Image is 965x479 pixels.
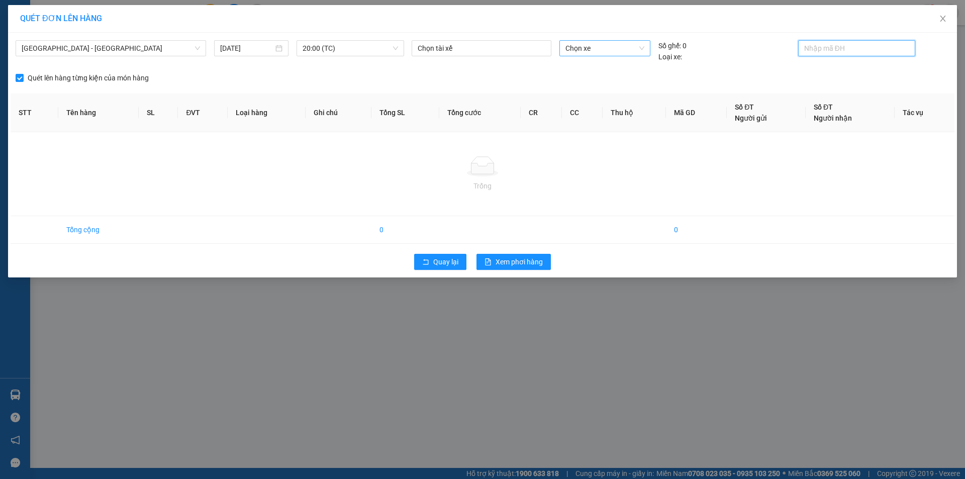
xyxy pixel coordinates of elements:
span: file-text [485,258,492,266]
span: rollback [422,258,429,266]
th: STT [11,93,58,132]
span: Xem phơi hàng [496,256,543,267]
span: Số ghế: [658,40,681,51]
th: CC [562,93,603,132]
th: Tổng cước [439,93,521,132]
input: 14/10/2025 [220,43,273,54]
span: QUÉT ĐƠN LÊN HÀNG [20,14,102,23]
th: Tên hàng [58,93,139,132]
th: Ghi chú [306,93,371,132]
th: CR [521,93,562,132]
th: Tác vụ [895,93,954,132]
th: ĐVT [178,93,227,132]
span: Số ĐT [814,103,833,111]
span: Loại xe: [658,51,682,62]
span: close [939,15,947,23]
span: Người nhận [814,114,852,122]
button: Close [929,5,957,33]
th: SL [139,93,178,132]
span: Người gửi [735,114,767,122]
input: Nhập mã ĐH [804,43,902,54]
th: Thu hộ [603,93,666,132]
button: file-textXem phơi hàng [476,254,551,270]
span: Chọn xe [565,41,644,56]
span: Hà Nội - Hải Phòng [22,41,200,56]
div: 0 [658,40,687,51]
span: Số ĐT [735,103,754,111]
span: 20:00 (TC) [303,41,398,56]
span: Quay lại [433,256,458,267]
span: Quét lên hàng từng kiện của món hàng [24,72,153,83]
div: Trống [19,180,946,191]
td: 0 [666,216,727,244]
td: Tổng cộng [58,216,139,244]
td: 0 [371,216,440,244]
th: Loại hàng [228,93,306,132]
button: rollbackQuay lại [414,254,466,270]
th: Tổng SL [371,93,440,132]
th: Mã GD [666,93,727,132]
